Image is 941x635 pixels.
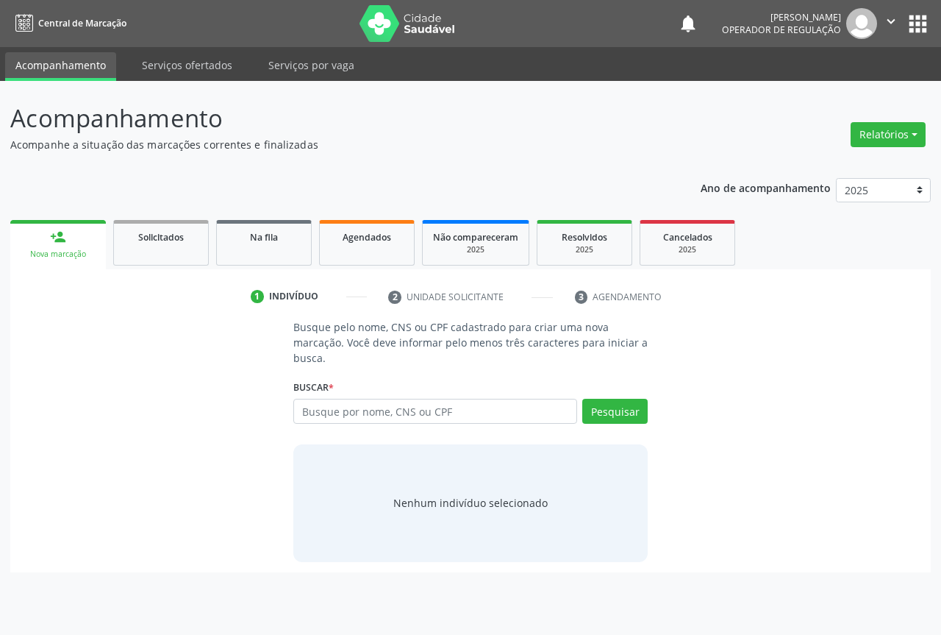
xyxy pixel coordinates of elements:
span: Central de Marcação [38,17,126,29]
i:  [883,13,899,29]
a: Serviços ofertados [132,52,243,78]
label: Buscar [293,376,334,399]
p: Busque pelo nome, CNS ou CPF cadastrado para criar uma nova marcação. Você deve informar pelo men... [293,319,648,366]
span: Solicitados [138,231,184,244]
img: img [846,8,877,39]
a: Acompanhamento [5,52,116,81]
button: Pesquisar [582,399,648,424]
div: Indivíduo [269,290,318,303]
input: Busque por nome, CNS ou CPF [293,399,577,424]
button: notifications [678,13,698,34]
span: Operador de regulação [722,24,841,36]
button:  [877,8,905,39]
p: Acompanhe a situação das marcações correntes e finalizadas [10,137,654,152]
div: Nova marcação [21,249,96,260]
span: Cancelados [663,231,712,244]
div: 2025 [548,244,621,255]
div: 2025 [651,244,724,255]
button: apps [905,11,931,37]
span: Na fila [250,231,278,244]
p: Acompanhamento [10,100,654,137]
div: person_add [50,229,66,245]
div: Nenhum indivíduo selecionado [393,495,548,511]
div: [PERSON_NAME] [722,11,841,24]
a: Serviços por vaga [258,52,365,78]
button: Relatórios [851,122,926,147]
span: Não compareceram [433,231,518,244]
a: Central de Marcação [10,11,126,35]
div: 2025 [433,244,518,255]
span: Agendados [343,231,391,244]
span: Resolvidos [562,231,607,244]
p: Ano de acompanhamento [701,178,831,196]
div: 1 [251,290,264,303]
